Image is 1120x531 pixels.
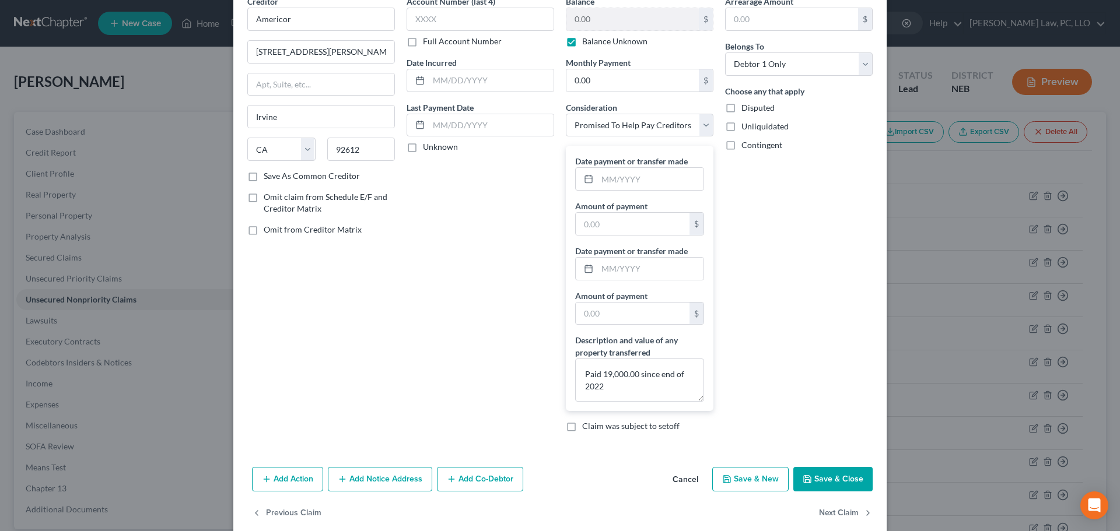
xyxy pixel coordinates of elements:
[725,41,764,51] span: Belongs To
[575,245,688,257] label: Date payment or transfer made
[252,501,321,525] button: Previous Claim
[423,141,458,153] label: Unknown
[328,467,432,491] button: Add Notice Address
[576,213,689,235] input: 0.00
[1080,491,1108,519] div: Open Intercom Messenger
[699,69,713,92] div: $
[597,258,703,280] input: MM/YYYY
[663,468,708,491] button: Cancel
[429,114,554,136] input: MM/DD/YYYY
[576,303,689,325] input: 0.00
[566,101,617,114] label: Consideration
[264,192,387,213] span: Omit claim from Schedule E/F and Creditor Matrix
[264,224,362,234] span: Omit from Creditor Matrix
[429,69,554,92] input: MM/DD/YYYY
[407,8,554,31] input: XXXX
[248,106,394,128] input: Enter city...
[597,168,703,190] input: MM/YYYY
[575,155,688,167] label: Date payment or transfer made
[741,103,775,112] span: Disputed
[423,36,502,47] label: Full Account Number
[575,334,704,358] label: Description and value of any property transferred
[566,69,699,92] input: 0.00
[264,170,360,182] label: Save As Common Creditor
[689,303,703,325] div: $
[741,140,782,150] span: Contingent
[725,85,804,97] label: Choose any that apply
[566,57,631,69] label: Monthly Payment
[407,57,457,69] label: Date Incurred
[566,8,699,30] input: 0.00
[247,8,395,31] input: Search creditor by name...
[858,8,872,30] div: $
[575,200,647,212] label: Amount of payment
[575,290,647,302] label: Amount of payment
[252,467,323,491] button: Add Action
[793,467,873,491] button: Save & Close
[741,121,789,131] span: Unliquidated
[582,421,680,431] span: Claim was subject to setoff
[699,8,713,30] div: $
[582,36,647,47] label: Balance Unknown
[248,41,394,63] input: Enter address...
[689,213,703,235] div: $
[726,8,858,30] input: 0.00
[437,467,523,491] button: Add Co-Debtor
[407,101,474,114] label: Last Payment Date
[248,73,394,96] input: Apt, Suite, etc...
[712,467,789,491] button: Save & New
[819,501,873,525] button: Next Claim
[327,138,395,161] input: Enter zip...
